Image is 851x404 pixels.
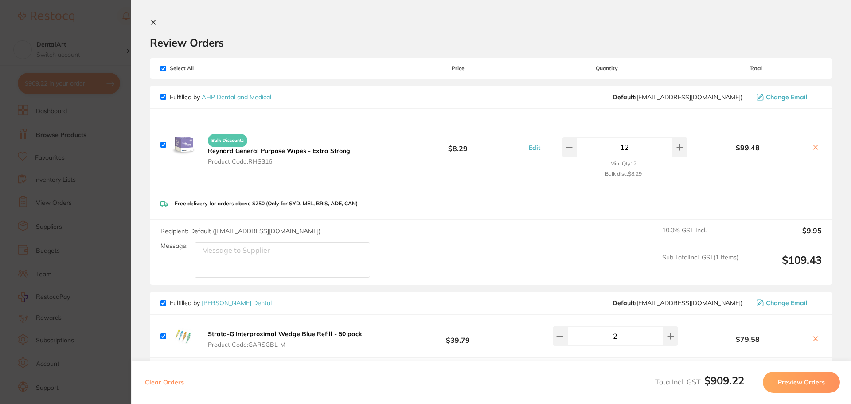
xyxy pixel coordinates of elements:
[160,242,187,250] label: Message:
[766,299,808,306] span: Change Email
[662,227,738,246] span: 10.0 % GST Incl.
[526,144,543,152] button: Edit
[690,144,806,152] b: $99.48
[655,377,744,386] span: Total Incl. GST
[754,299,822,307] button: Change Email
[766,94,808,101] span: Change Email
[170,299,272,306] p: Fulfilled by
[202,299,272,307] a: [PERSON_NAME] Dental
[605,171,642,177] small: Bulk disc. $8.29
[392,328,524,345] b: $39.79
[392,137,524,153] b: $8.29
[170,130,198,159] img: d3ByZnlhdw
[610,161,636,167] small: Min. Qty 12
[690,65,822,71] span: Total
[746,227,822,246] output: $9.95
[690,335,806,343] b: $79.58
[763,372,840,393] button: Preview Orders
[613,94,742,101] span: orders@ahpdentalmedical.com.au
[142,372,187,393] button: Clear Orders
[754,93,822,101] button: Change Email
[208,134,247,147] span: Bulk Discounts
[208,158,350,165] span: Product Code: RHS316
[170,94,271,101] p: Fulfilled by
[392,65,524,71] span: Price
[662,254,738,278] span: Sub Total Incl. GST ( 1 Items)
[746,254,822,278] output: $109.43
[704,374,744,387] b: $909.22
[613,299,742,306] span: sales@piksters.com
[150,36,832,49] h2: Review Orders
[160,65,249,71] span: Select All
[175,200,358,207] p: Free delivery for orders above $250 (Only for SYD, MEL, BRIS, ADE, CAN)
[160,227,320,235] span: Recipient: Default ( [EMAIL_ADDRESS][DOMAIN_NAME] )
[170,322,198,350] img: YWR4MjYyZw
[205,130,353,165] button: Bulk Discounts Reynard General Purpose Wipes - Extra Strong Product Code:RHS316
[202,93,271,101] a: AHP Dental and Medical
[205,330,365,349] button: Strata-G Interproximal Wedge Blue Refill - 50 pack Product Code:GARSGBL-M
[208,330,362,338] b: Strata-G Interproximal Wedge Blue Refill - 50 pack
[208,147,350,155] b: Reynard General Purpose Wipes - Extra Strong
[613,93,635,101] b: Default
[524,65,690,71] span: Quantity
[613,299,635,307] b: Default
[208,341,362,348] span: Product Code: GARSGBL-M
